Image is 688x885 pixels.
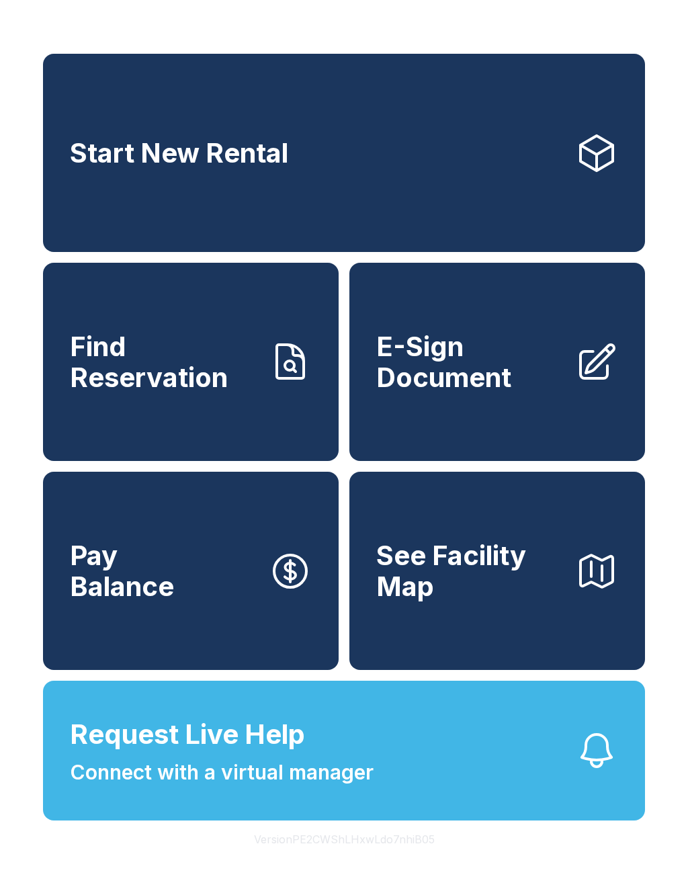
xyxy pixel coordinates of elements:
[43,54,645,252] a: Start New Rental
[70,138,288,169] span: Start New Rental
[70,540,174,601] span: Pay Balance
[349,472,645,670] button: See Facility Map
[70,714,305,755] span: Request Live Help
[349,263,645,461] a: E-Sign Document
[43,263,339,461] a: Find Reservation
[243,820,445,858] button: VersionPE2CWShLHxwLdo7nhiB05
[376,331,564,392] span: E-Sign Document
[43,472,339,670] a: PayBalance
[43,681,645,820] button: Request Live HelpConnect with a virtual manager
[70,331,258,392] span: Find Reservation
[70,757,374,788] span: Connect with a virtual manager
[376,540,564,601] span: See Facility Map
